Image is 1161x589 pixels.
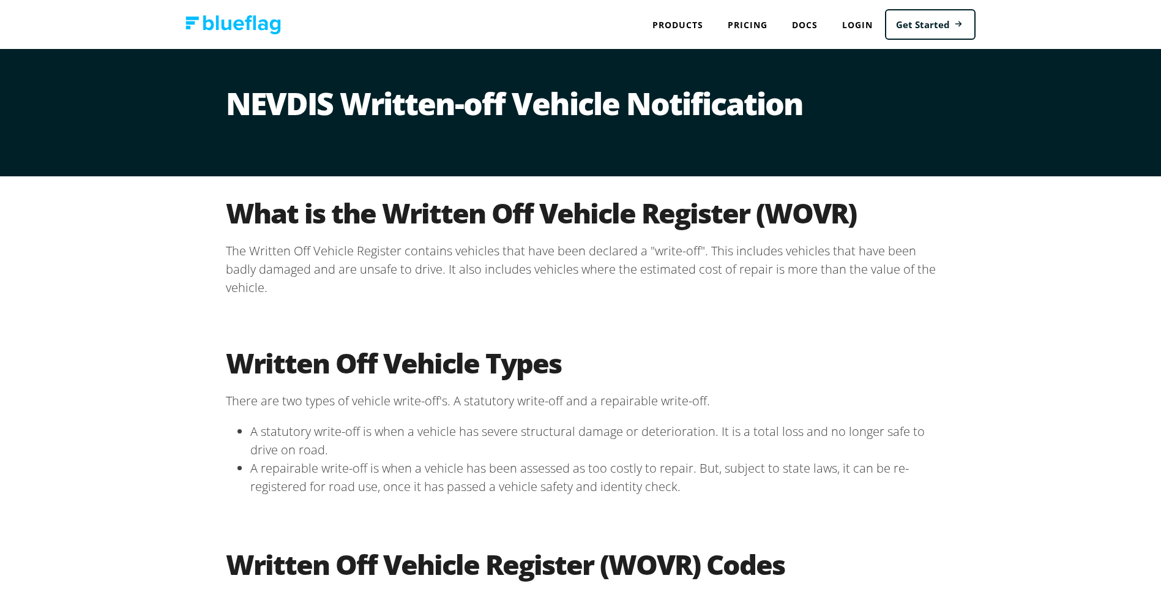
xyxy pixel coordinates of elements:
[830,12,885,37] a: Login to Blue Flag application
[715,12,780,37] a: Pricing
[780,12,830,37] a: Docs
[226,346,936,380] h2: Written Off Vehicle Types
[226,242,936,297] p: The Written Off Vehicle Register contains vehicles that have been declared a "write-off". This in...
[226,88,936,137] h1: NEVDIS Written-off Vehicle Notification
[250,422,936,459] li: A statutory write-off is when a vehicle has severe structural damage or deterioration. It is a to...
[640,12,715,37] div: Products
[185,15,281,34] img: Blue Flag logo
[885,9,976,40] a: Get Started
[226,196,936,230] h2: What is the Written Off Vehicle Register (WOVR)
[250,459,936,496] li: A repairable write-off is when a vehicle has been assessed as too costly to repair. But, subject ...
[226,392,936,410] p: There are two types of vehicle write-off's. A statutory write-off and a repairable write-off.
[226,547,936,581] h2: Written Off Vehicle Register (WOVR) Codes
